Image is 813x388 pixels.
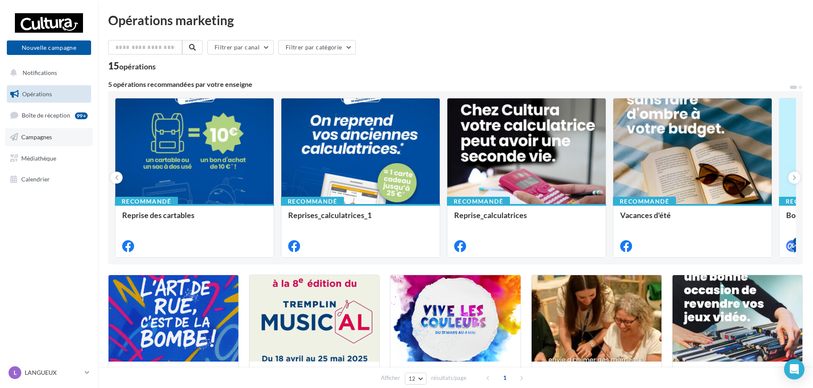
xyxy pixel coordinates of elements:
[22,90,52,98] span: Opérations
[7,40,91,55] button: Nouvelle campagne
[5,64,89,82] button: Notifications
[5,170,93,188] a: Calendrier
[288,211,433,228] div: Reprises_calculatrices_1
[119,63,156,70] div: opérations
[122,211,267,228] div: Reprise des cartables
[21,133,52,141] span: Campagnes
[207,40,274,55] button: Filtrer par canal
[793,238,801,245] div: 4
[23,69,57,76] span: Notifications
[75,112,88,119] div: 99+
[278,40,356,55] button: Filtrer par catégorie
[5,85,93,103] a: Opérations
[22,112,70,119] span: Boîte de réception
[405,373,427,385] button: 12
[454,211,599,228] div: Reprise_calculatrices
[447,197,510,206] div: Recommandé
[14,368,17,377] span: L
[25,368,81,377] p: LANGUEUX
[115,197,178,206] div: Recommandé
[21,175,50,183] span: Calendrier
[7,365,91,381] a: L LANGUEUX
[108,61,156,71] div: 15
[5,149,93,167] a: Médiathèque
[5,128,93,146] a: Campagnes
[409,375,416,382] span: 12
[108,14,803,26] div: Opérations marketing
[784,359,804,379] div: Open Intercom Messenger
[21,154,56,161] span: Médiathèque
[613,197,676,206] div: Recommandé
[431,374,467,382] span: résultats/page
[620,211,765,228] div: Vacances d'été
[381,374,400,382] span: Afficher
[5,106,93,124] a: Boîte de réception99+
[281,197,344,206] div: Recommandé
[498,371,512,385] span: 1
[108,81,789,88] div: 5 opérations recommandées par votre enseigne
